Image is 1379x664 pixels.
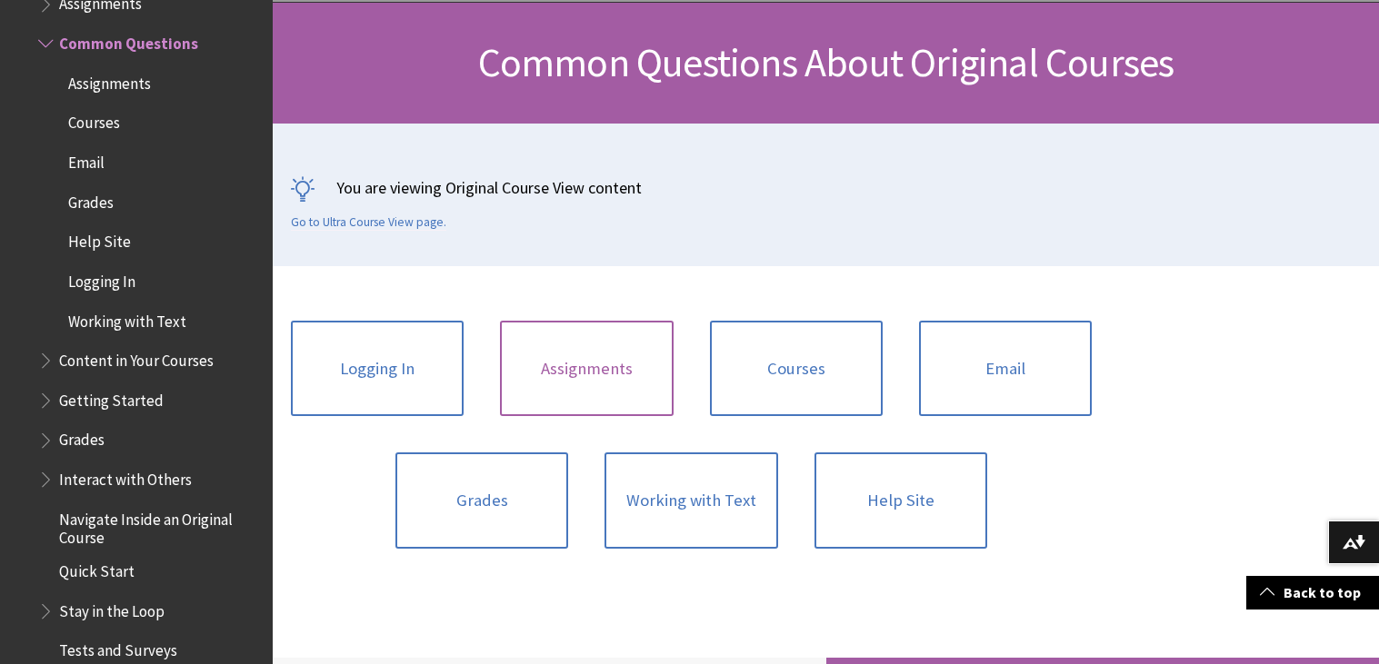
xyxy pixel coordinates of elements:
[59,504,260,547] span: Navigate Inside an Original Course
[59,425,105,450] span: Grades
[68,226,131,251] span: Help Site
[59,556,135,580] span: Quick Start
[59,28,198,53] span: Common Questions
[59,596,165,620] span: Stay in the Loop
[68,266,135,291] span: Logging In
[7,40,1372,56] div: Move To ...
[68,306,186,331] span: Working with Text
[68,187,114,212] span: Grades
[59,345,214,370] span: Content in Your Courses
[1246,576,1379,609] a: Back to top
[7,56,1372,73] div: Delete
[7,7,1372,24] div: Sort A > Z
[7,122,1372,138] div: Move To ...
[7,89,1372,105] div: Sign out
[7,105,1372,122] div: Rename
[7,24,1372,40] div: Sort New > Old
[7,73,1372,89] div: Options
[59,464,192,489] span: Interact with Others
[59,636,177,660] span: Tests and Surveys
[68,147,105,172] span: Email
[59,385,164,410] span: Getting Started
[68,68,151,93] span: Assignments
[68,108,120,133] span: Courses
